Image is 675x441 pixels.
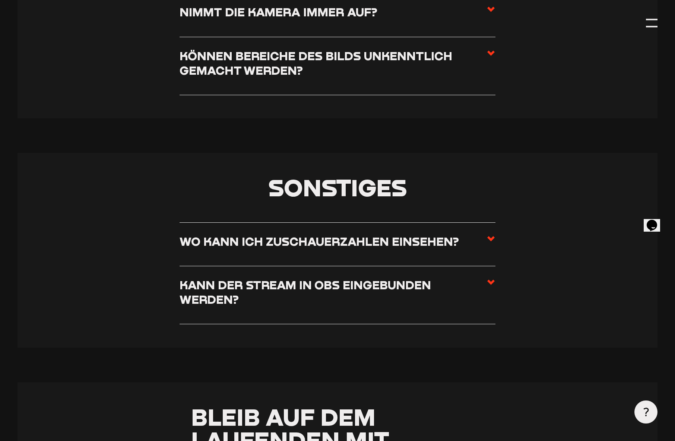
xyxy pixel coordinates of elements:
span: Sonstiges [268,173,407,202]
h3: Kann der Stream in OBS eingebunden werden? [180,278,487,307]
iframe: chat widget [644,209,668,232]
h3: Können Bereiche des Bilds unkenntlich gemacht werden? [180,49,487,78]
h3: Nimmt die Kamera immer auf? [180,5,377,19]
h3: Wo kann ich Zuschauerzahlen einsehen? [180,234,459,249]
